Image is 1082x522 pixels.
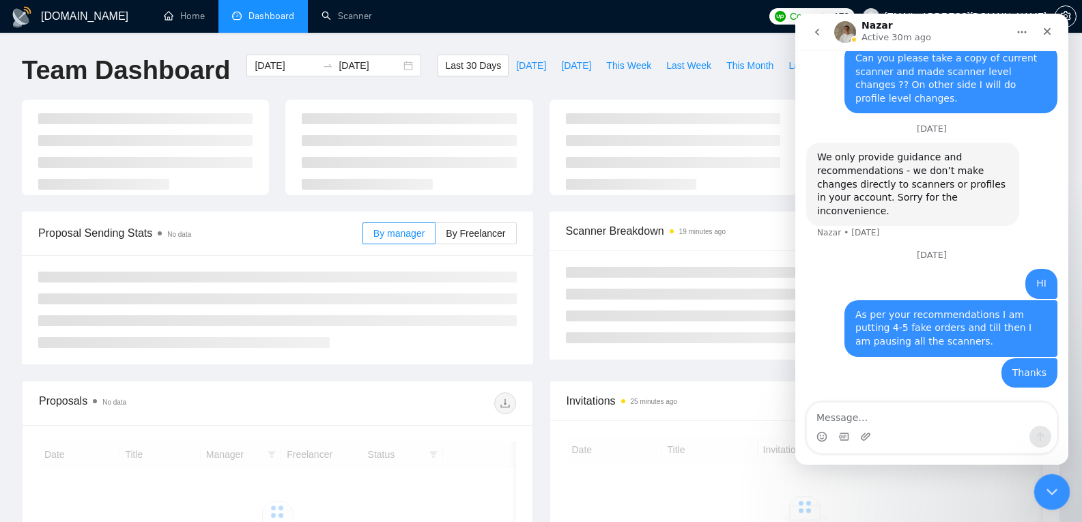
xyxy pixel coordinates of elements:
[606,58,651,73] span: This Week
[164,10,205,22] a: homeHome
[834,9,849,24] span: 172
[726,58,773,73] span: This Month
[248,10,294,22] span: Dashboard
[22,55,230,87] h1: Team Dashboard
[232,11,242,20] span: dashboard
[567,392,1044,409] span: Invitations
[322,10,372,22] a: searchScanner
[167,231,191,238] span: No data
[438,55,509,76] button: Last 30 Days
[788,58,836,73] span: Last Month
[679,228,726,235] time: 19 minutes ago
[775,11,786,22] img: upwork-logo.png
[1055,5,1077,27] button: setting
[866,12,876,21] span: user
[1055,11,1077,22] a: setting
[102,398,126,406] span: No data
[322,60,333,71] span: to
[719,55,781,76] button: This Month
[631,398,677,405] time: 25 minutes ago
[1055,11,1076,22] span: setting
[255,58,317,73] input: Start date
[599,55,659,76] button: This Week
[666,58,711,73] span: Last Week
[561,58,591,73] span: [DATE]
[566,222,1044,240] span: Scanner Breakdown
[446,228,505,239] span: By Freelancer
[38,224,362,242] span: Proposal Sending Stats
[554,55,599,76] button: [DATE]
[659,55,719,76] button: Last Week
[322,60,333,71] span: swap-right
[509,55,554,76] button: [DATE]
[39,392,277,414] div: Proposals
[11,6,33,28] img: logo
[445,58,501,73] span: Last 30 Days
[339,58,401,73] input: End date
[790,9,831,24] span: Connects:
[516,58,546,73] span: [DATE]
[1034,474,1070,510] iframe: Intercom live chat
[373,228,425,239] span: By manager
[795,14,1068,465] iframe: Intercom live chat
[781,55,843,76] button: Last Month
